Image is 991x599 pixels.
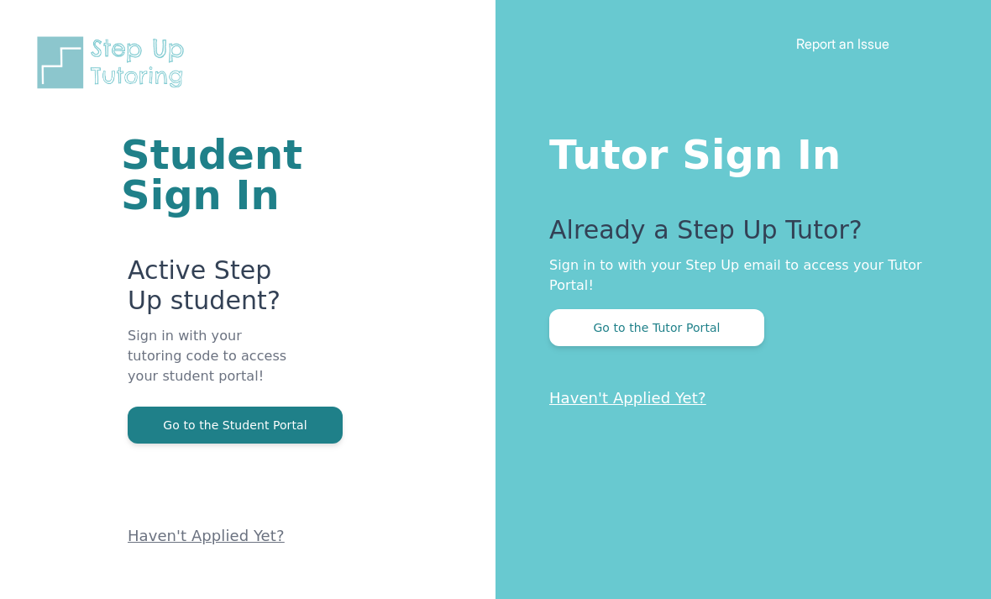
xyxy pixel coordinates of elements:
a: Go to the Tutor Portal [549,319,764,335]
h1: Tutor Sign In [549,128,924,175]
a: Go to the Student Portal [128,417,343,433]
button: Go to the Student Portal [128,407,343,444]
p: Sign in to with your Step Up email to access your Tutor Portal! [549,255,924,296]
a: Report an Issue [796,35,889,52]
h1: Student Sign In [121,134,294,215]
a: Haven't Applied Yet? [549,389,706,407]
p: Sign in with your tutoring code to access your student portal! [128,326,294,407]
p: Active Step Up student? [128,255,294,326]
a: Haven't Applied Yet? [128,527,285,544]
p: Already a Step Up Tutor? [549,215,924,255]
img: Step Up Tutoring horizontal logo [34,34,195,92]
button: Go to the Tutor Portal [549,309,764,346]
